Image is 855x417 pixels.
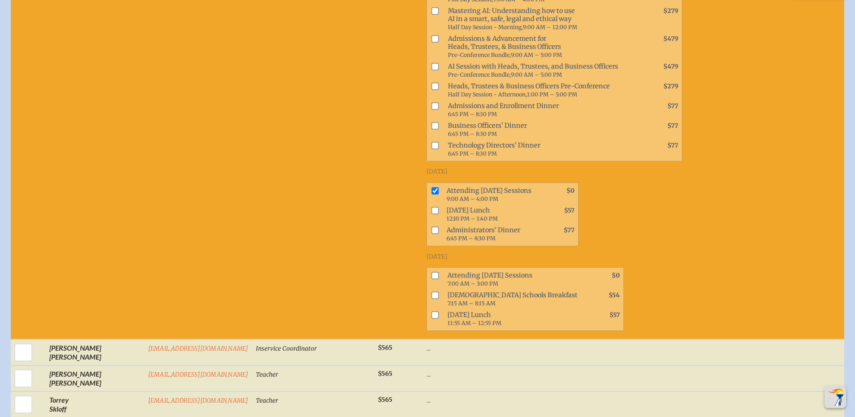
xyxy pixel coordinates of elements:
[447,300,495,307] span: 7:15 AM – 8:15 AM
[609,311,620,319] span: $57
[824,387,846,408] button: Scroll Top
[447,320,501,326] span: 11:55 AM – 12:55 PM
[426,395,683,404] p: ...
[448,130,497,137] span: 6:45 PM – 8:30 PM
[667,122,678,130] span: $77
[443,224,539,244] span: Administrators' Dinner
[609,291,620,299] span: $54
[426,343,683,352] p: ...
[444,139,642,159] span: Technology Directors' Dinner
[564,226,574,234] span: $77
[378,344,392,352] span: $565
[667,102,678,110] span: $77
[444,80,642,100] span: Heads, Trustees & Business Officers Pre-Conference
[566,187,574,195] span: $0
[256,371,278,378] span: Teacher
[426,369,683,378] p: ...
[256,397,278,404] span: Teacher
[426,253,447,261] span: [DATE]
[447,235,495,242] span: 6:45 PM – 8:30 PM
[444,100,642,120] span: Admissions and Enrollment Dinner
[148,345,249,352] a: [EMAIL_ADDRESS][DOMAIN_NAME]
[378,370,392,378] span: $565
[663,63,678,70] span: $479
[448,91,527,98] span: Half Day Session - Afternoon,
[511,52,562,58] span: 9:00 AM – 5:00 PM
[667,142,678,149] span: $77
[523,24,577,30] span: 9:00 AM – 12:00 PM
[444,120,642,139] span: Business Officers' Dinner
[448,111,497,117] span: 6:45 PM – 8:30 PM
[426,168,447,175] span: [DATE]
[612,272,620,279] span: $0
[444,289,584,309] span: [DEMOGRAPHIC_DATA] Schools Breakfast
[46,365,144,391] td: [PERSON_NAME] [PERSON_NAME]
[448,52,511,58] span: Pre-Conference Bundle,
[511,71,562,78] span: 9:00 AM – 5:00 PM
[46,339,144,365] td: [PERSON_NAME] [PERSON_NAME]
[663,83,678,90] span: $279
[444,269,584,289] span: Attending [DATE] Sessions
[663,35,678,43] span: $479
[444,309,584,329] span: [DATE] Lunch
[448,71,511,78] span: Pre-Conference Bundle,
[256,345,317,352] span: Inservice Coordinator
[148,371,249,378] a: [EMAIL_ADDRESS][DOMAIN_NAME]
[443,204,539,224] span: [DATE] Lunch
[527,91,577,98] span: 1:00 PM – 5:00 PM
[448,150,497,157] span: 6:45 PM – 8:30 PM
[444,33,642,61] span: Admissions & Advancement for Heads, Trustees, & Business Officers
[447,215,498,222] span: 12:10 PM – 1:40 PM
[443,185,539,204] span: Attending [DATE] Sessions
[564,207,574,214] span: $57
[826,388,844,406] img: To the top
[447,195,498,202] span: 9:00 AM – 4:00 PM
[378,396,392,404] span: $565
[663,7,678,15] span: $279
[444,5,642,33] span: Mastering AI: Understanding how to use AI in a smart, safe, legal and ethical way
[447,280,498,287] span: 7:00 AM – 3:00 PM
[148,397,249,404] a: [EMAIL_ADDRESS][DOMAIN_NAME]
[448,24,523,30] span: Half Day Session - Morning,
[444,61,642,80] span: AI Session with Heads, Trustees, and Business Officers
